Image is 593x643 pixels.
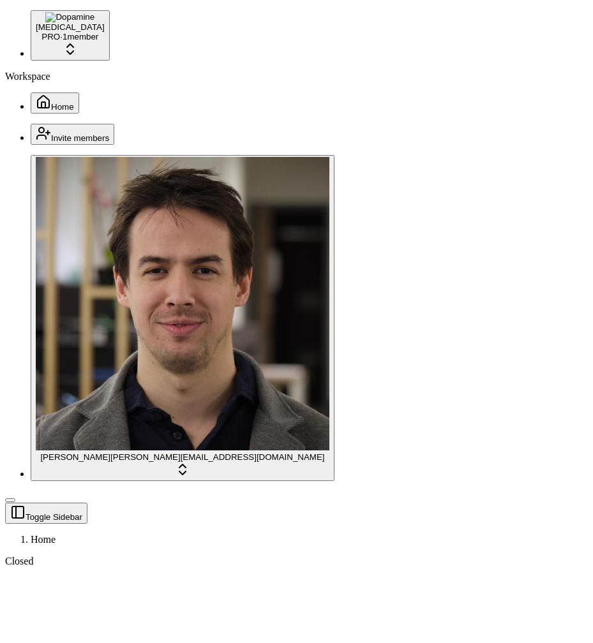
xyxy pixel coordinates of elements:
span: Invite members [51,133,109,143]
div: Workspace [5,71,588,82]
span: Home [31,534,56,545]
button: Home [31,92,79,114]
img: Jonathan Beurel [36,157,329,450]
span: Toggle Sidebar [26,512,82,522]
img: Dopamine [45,12,94,22]
span: [PERSON_NAME][EMAIL_ADDRESS][DOMAIN_NAME] [110,452,325,462]
a: Home [31,101,79,112]
button: Jonathan Beurel[PERSON_NAME][PERSON_NAME][EMAIL_ADDRESS][DOMAIN_NAME] [31,155,334,481]
a: Invite members [31,132,114,143]
span: [PERSON_NAME] [40,452,110,462]
button: Invite members [31,124,114,145]
div: [MEDICAL_DATA] [36,22,105,32]
div: PRO · 1 member [36,32,105,41]
button: Dopamine[MEDICAL_DATA]PRO·1member [31,10,110,61]
span: Closed [5,556,33,566]
button: Toggle Sidebar [5,503,87,524]
button: Toggle Sidebar [5,498,15,502]
span: Home [51,102,74,112]
nav: breadcrumb [5,534,588,545]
